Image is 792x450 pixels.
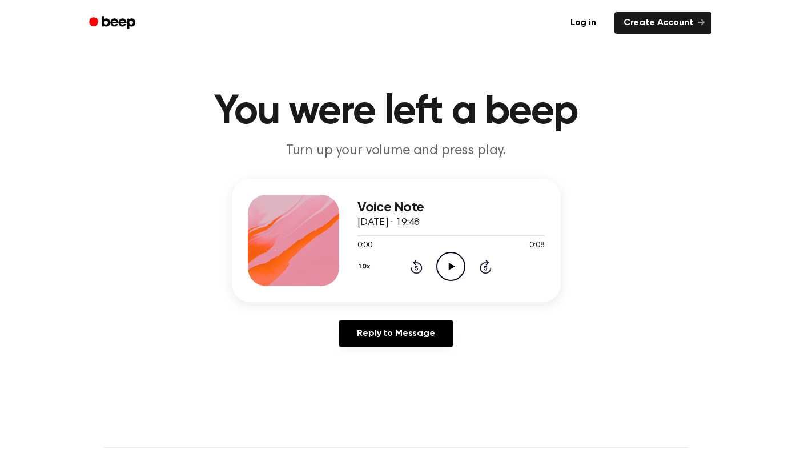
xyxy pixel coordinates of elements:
[357,257,375,276] button: 1.0x
[357,240,372,252] span: 0:00
[339,320,453,347] a: Reply to Message
[104,91,689,132] h1: You were left a beep
[357,218,420,228] span: [DATE] · 19:48
[614,12,711,34] a: Create Account
[529,240,544,252] span: 0:08
[559,10,608,36] a: Log in
[177,142,616,160] p: Turn up your volume and press play.
[81,12,146,34] a: Beep
[357,200,545,215] h3: Voice Note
